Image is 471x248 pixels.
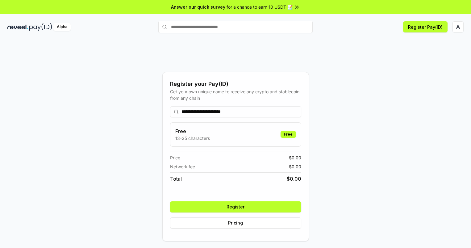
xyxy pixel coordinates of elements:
[281,131,296,138] div: Free
[170,88,301,101] div: Get your own unique name to receive any crypto and stablecoin, from any chain
[403,21,448,32] button: Register Pay(ID)
[170,80,301,88] div: Register your Pay(ID)
[171,4,225,10] span: Answer our quick survey
[170,175,182,183] span: Total
[175,135,210,141] p: 13-25 characters
[289,163,301,170] span: $ 0.00
[175,128,210,135] h3: Free
[289,154,301,161] span: $ 0.00
[170,163,195,170] span: Network fee
[170,154,180,161] span: Price
[170,201,301,212] button: Register
[7,23,28,31] img: reveel_dark
[287,175,301,183] span: $ 0.00
[53,23,71,31] div: Alpha
[170,217,301,229] button: Pricing
[227,4,293,10] span: for a chance to earn 10 USDT 📝
[29,23,52,31] img: pay_id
